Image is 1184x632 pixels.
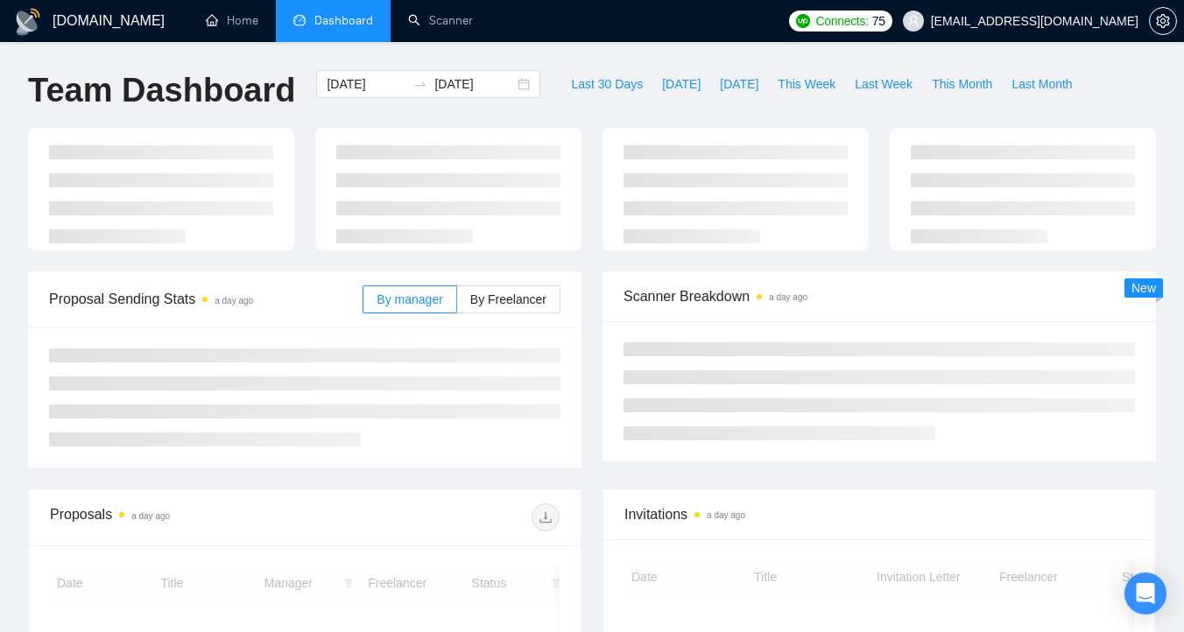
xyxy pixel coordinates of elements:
span: Dashboard [314,13,373,28]
img: upwork-logo.png [796,14,810,28]
span: [DATE] [662,74,701,94]
div: Open Intercom Messenger [1124,572,1166,614]
span: Connects: [815,11,868,31]
button: [DATE] [710,70,768,98]
span: Proposal Sending Stats [49,288,363,310]
span: Invitations [624,503,1134,525]
a: setting [1149,14,1177,28]
span: By Freelancer [470,292,546,306]
button: Last Week [845,70,922,98]
span: [DATE] [720,74,758,94]
span: swap-right [413,77,427,91]
time: a day ago [215,296,253,305]
input: End date [434,74,514,94]
span: This Week [778,74,835,94]
span: setting [1150,14,1176,28]
span: Last Month [1011,74,1072,94]
button: setting [1149,7,1177,35]
span: user [907,15,920,27]
time: a day ago [769,292,807,302]
a: searchScanner [408,13,473,28]
input: Start date [327,74,406,94]
button: This Week [768,70,845,98]
span: 75 [872,11,885,31]
span: Last 30 Days [571,74,643,94]
time: a day ago [131,511,170,521]
span: Last Week [855,74,913,94]
button: [DATE] [652,70,710,98]
button: This Month [922,70,1002,98]
button: Last 30 Days [561,70,652,98]
span: New [1131,281,1156,295]
time: a day ago [707,510,745,520]
span: to [413,77,427,91]
img: logo [14,8,42,36]
span: This Month [932,74,992,94]
a: homeHome [206,13,258,28]
h1: Team Dashboard [28,70,295,111]
span: Scanner Breakdown [624,285,1135,307]
button: Last Month [1002,70,1082,98]
span: dashboard [293,14,306,26]
div: Proposals [50,503,305,531]
span: By manager [377,292,442,306]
